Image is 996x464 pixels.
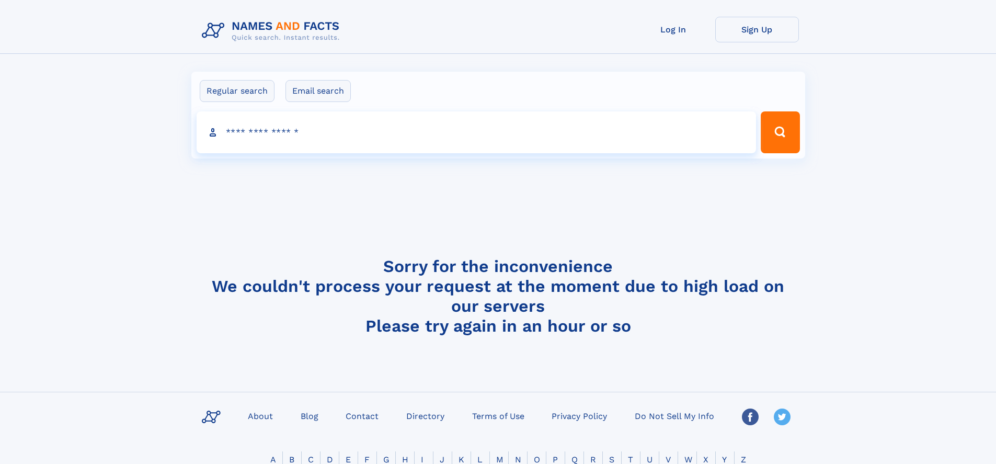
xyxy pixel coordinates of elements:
img: Logo Names and Facts [198,17,348,45]
a: Blog [296,408,323,423]
img: Twitter [774,409,791,425]
a: Terms of Use [468,408,529,423]
a: Log In [632,17,715,42]
a: Contact [341,408,383,423]
a: Sign Up [715,17,799,42]
label: Email search [285,80,351,102]
input: search input [197,111,757,153]
img: Facebook [742,409,759,425]
a: Do Not Sell My Info [631,408,718,423]
label: Regular search [200,80,274,102]
button: Search Button [761,111,799,153]
a: Privacy Policy [547,408,611,423]
a: Directory [402,408,449,423]
a: About [244,408,277,423]
h4: Sorry for the inconvenience We couldn't process your request at the moment due to high load on ou... [198,256,799,336]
